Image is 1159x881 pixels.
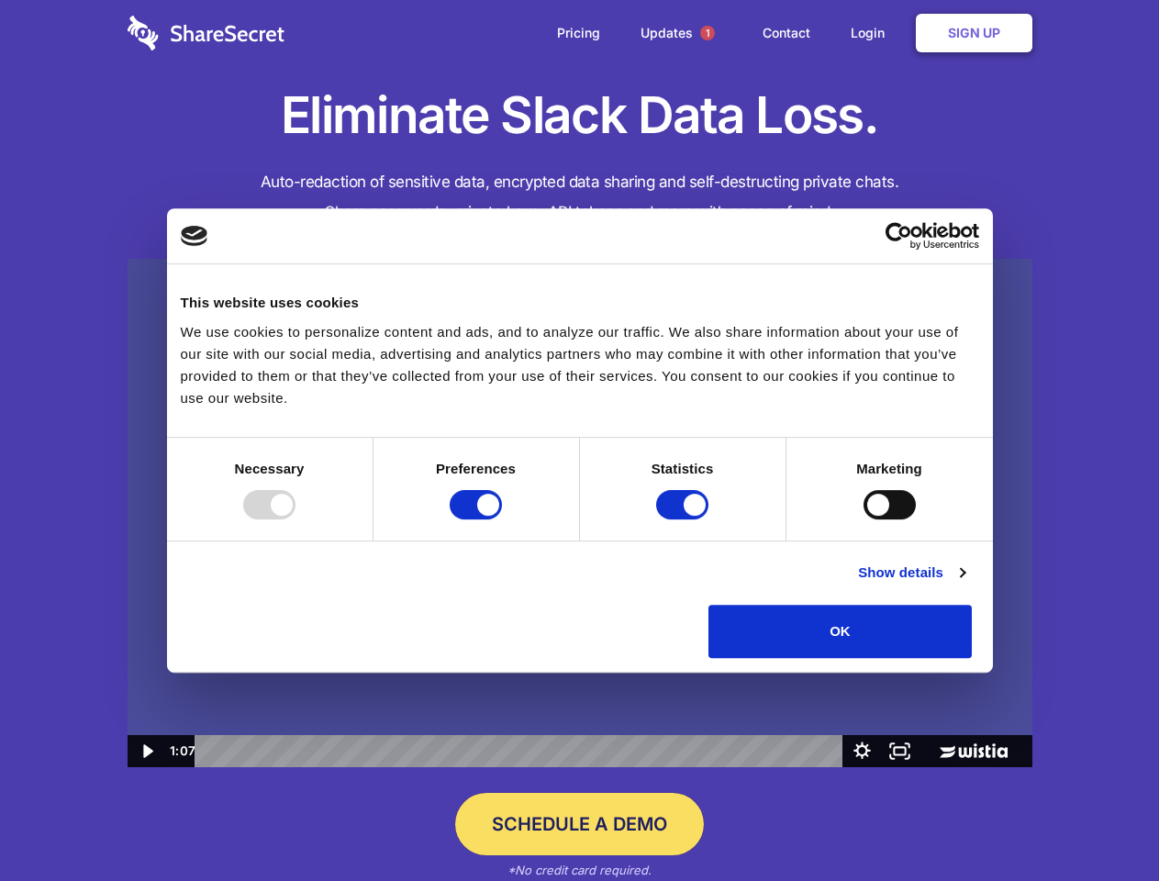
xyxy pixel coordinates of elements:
strong: Statistics [652,461,714,476]
button: Show settings menu [843,735,881,767]
div: We use cookies to personalize content and ads, and to analyze our traffic. We also share informat... [181,321,979,409]
a: Login [832,5,912,61]
img: logo [181,226,208,246]
a: Pricing [539,5,619,61]
a: Sign Up [916,14,1032,52]
img: Sharesecret [128,259,1032,768]
a: Show details [858,562,964,584]
img: logo-wordmark-white-trans-d4663122ce5f474addd5e946df7df03e33cb6a1c49d2221995e7729f52c070b2.svg [128,16,284,50]
h4: Auto-redaction of sensitive data, encrypted data sharing and self-destructing private chats. Shar... [128,167,1032,228]
strong: Marketing [856,461,922,476]
em: *No credit card required. [507,863,652,877]
button: Fullscreen [881,735,919,767]
div: This website uses cookies [181,292,979,314]
strong: Preferences [436,461,516,476]
button: OK [708,605,972,658]
strong: Necessary [235,461,305,476]
a: Contact [744,5,829,61]
a: Usercentrics Cookiebot - opens in a new window [819,222,979,250]
a: Wistia Logo -- Learn More [919,735,1031,767]
span: 1 [700,26,715,40]
h1: Eliminate Slack Data Loss. [128,83,1032,149]
div: Playbar [209,735,834,767]
a: Schedule a Demo [455,793,704,855]
button: Play Video [128,735,165,767]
